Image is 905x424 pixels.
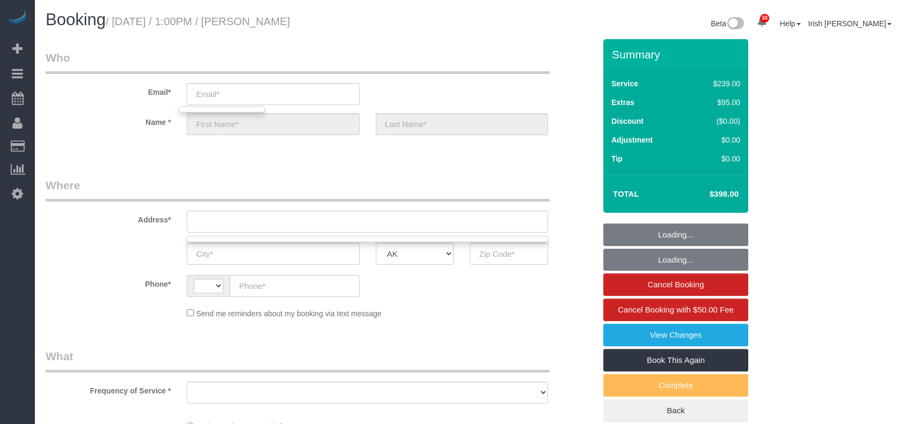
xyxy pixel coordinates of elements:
label: Adjustment [611,135,653,145]
input: Email* [187,83,359,105]
a: 30 [751,11,772,34]
img: Automaid Logo [6,11,28,26]
label: Phone* [38,275,179,289]
small: / [DATE] / 1:00PM / [PERSON_NAME] [106,16,290,27]
a: View Changes [603,324,748,346]
label: Service [611,78,638,89]
strong: Total [613,189,639,198]
legend: What [46,348,550,373]
label: Frequency of Service * [38,382,179,396]
a: Back [603,399,748,422]
div: $0.00 [690,153,740,164]
span: Booking [46,10,106,29]
legend: Where [46,177,550,202]
a: Cancel Booking with $50.00 Fee [603,299,748,321]
label: Extras [611,97,634,108]
a: Irish [PERSON_NAME] [808,19,892,28]
input: City* [187,243,359,265]
h4: $398.00 [677,190,739,199]
label: Tip [611,153,623,164]
a: Book This Again [603,349,748,371]
input: Phone* [230,275,359,297]
span: Send me reminders about my booking via text message [196,309,382,318]
label: Email* [38,83,179,98]
input: Zip Code* [470,243,548,265]
img: New interface [726,17,744,31]
div: ($0.00) [690,116,740,127]
input: First Name* [187,113,359,135]
div: $95.00 [690,97,740,108]
h3: Summary [612,48,743,61]
label: Discount [611,116,644,127]
div: $239.00 [690,78,740,89]
a: Help [780,19,801,28]
legend: Who [46,50,550,74]
input: Last Name* [376,113,548,135]
span: 30 [760,14,769,23]
a: Cancel Booking [603,273,748,296]
div: $0.00 [690,135,740,145]
a: Beta [711,19,744,28]
label: Name * [38,113,179,128]
label: Address* [38,211,179,225]
span: Cancel Booking with $50.00 Fee [618,305,734,314]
